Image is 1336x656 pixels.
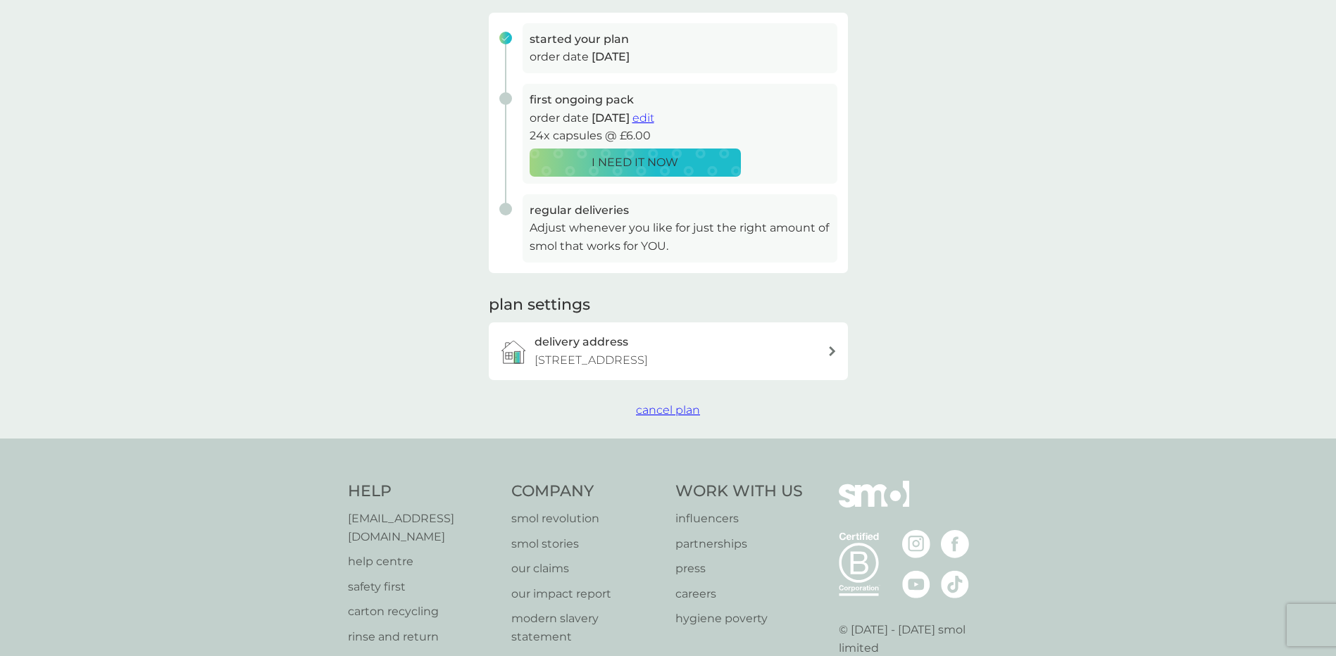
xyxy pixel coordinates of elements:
a: press [675,560,803,578]
a: partnerships [675,535,803,553]
h3: first ongoing pack [530,91,830,109]
p: order date [530,48,830,66]
a: delivery address[STREET_ADDRESS] [489,322,848,379]
p: order date [530,109,830,127]
a: influencers [675,510,803,528]
a: smol revolution [511,510,661,528]
h3: delivery address [535,333,628,351]
button: cancel plan [636,401,700,420]
button: I NEED IT NOW [530,149,741,177]
img: visit the smol Instagram page [902,530,930,558]
p: Adjust whenever you like for just the right amount of smol that works for YOU. [530,219,830,255]
h4: Help [348,481,498,503]
h4: Work With Us [675,481,803,503]
img: visit the smol Youtube page [902,570,930,598]
span: [DATE] [592,50,630,63]
p: [STREET_ADDRESS] [535,351,648,370]
img: visit the smol Tiktok page [941,570,969,598]
h2: plan settings [489,294,590,316]
span: cancel plan [636,403,700,417]
h4: Company [511,481,661,503]
h3: started your plan [530,30,830,49]
a: modern slavery statement [511,610,661,645]
img: visit the smol Facebook page [941,530,969,558]
a: help centre [348,553,498,571]
span: edit [632,111,654,125]
a: hygiene poverty [675,610,803,628]
span: [DATE] [592,111,630,125]
a: our impact report [511,585,661,603]
a: rinse and return [348,628,498,646]
img: smol [839,481,909,529]
a: carton recycling [348,603,498,621]
a: our claims [511,560,661,578]
a: [EMAIL_ADDRESS][DOMAIN_NAME] [348,510,498,545]
p: I NEED IT NOW [592,153,678,172]
button: edit [632,109,654,127]
a: safety first [348,578,498,596]
h3: regular deliveries [530,201,830,220]
a: smol stories [511,535,661,553]
p: 24x capsules @ £6.00 [530,127,830,145]
a: careers [675,585,803,603]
